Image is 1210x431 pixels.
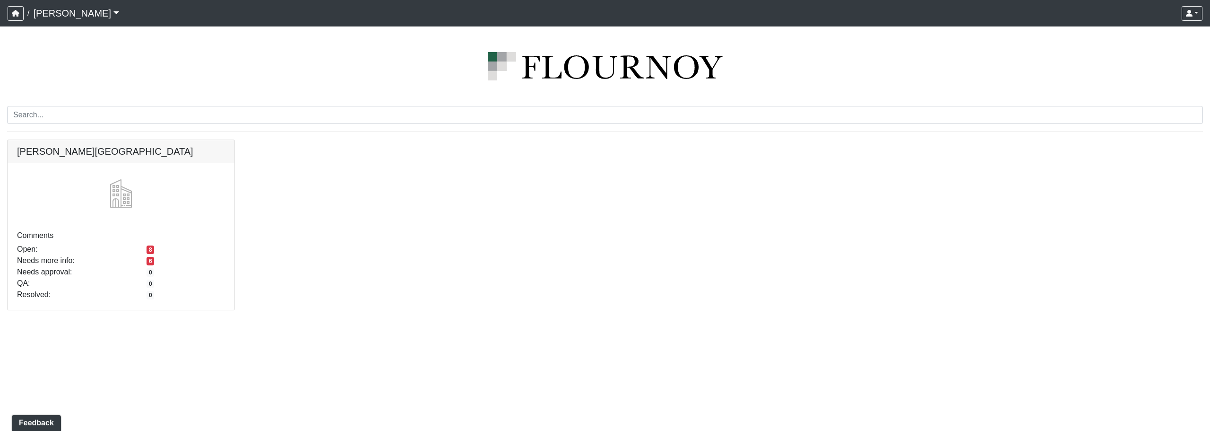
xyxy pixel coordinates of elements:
[33,4,119,23] a: [PERSON_NAME]
[7,52,1203,80] img: logo
[7,106,1203,124] input: Search
[24,4,33,23] span: /
[7,412,63,431] iframe: Ybug feedback widget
